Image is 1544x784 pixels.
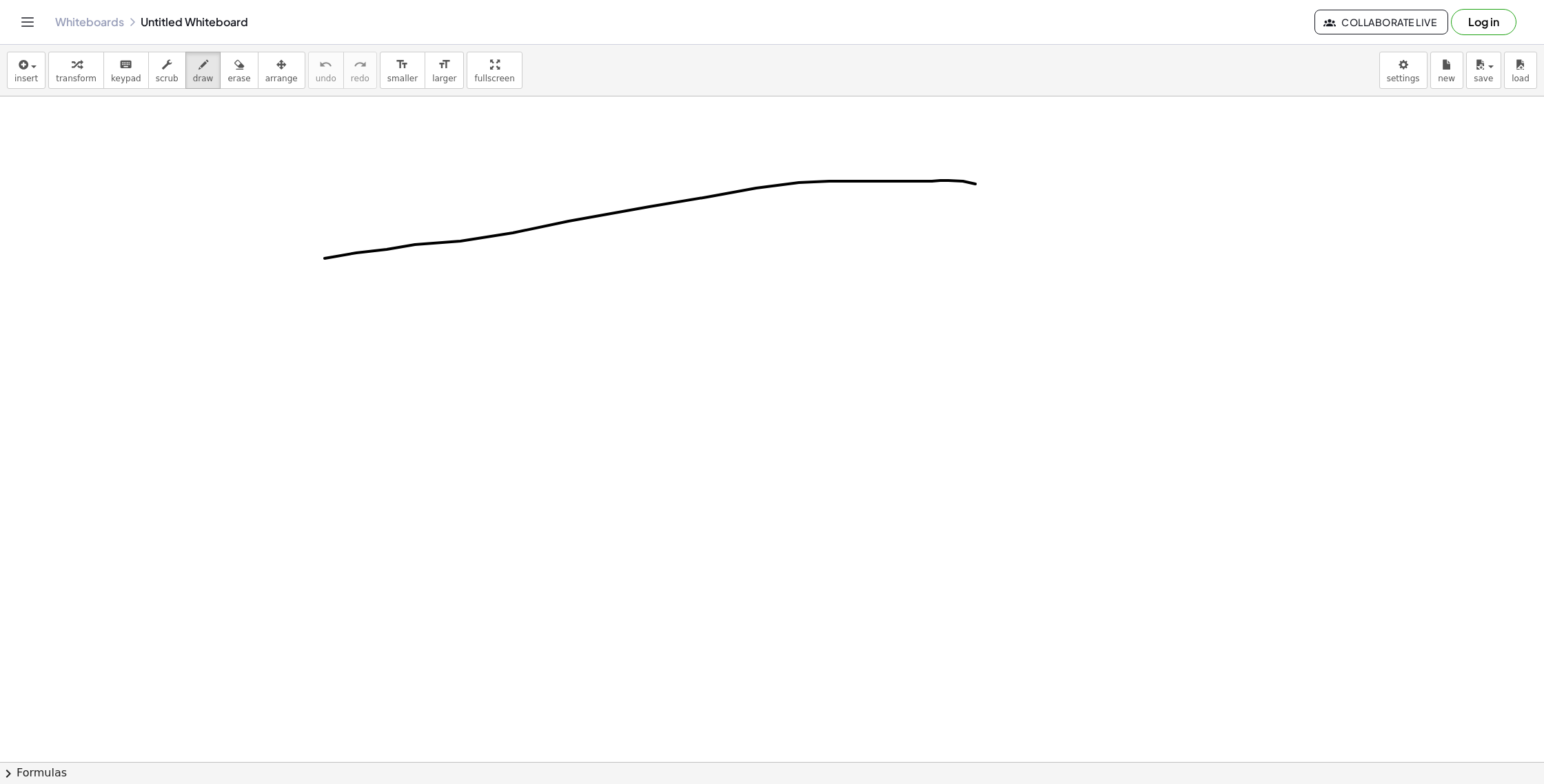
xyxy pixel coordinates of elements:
[156,74,179,83] span: scrub
[1466,52,1501,89] button: save
[1326,16,1436,28] span: Collaborate Live
[343,52,377,89] button: redoredo
[1314,10,1448,34] button: Collaborate Live
[1451,9,1516,35] button: Log in
[17,11,39,33] button: Toggle navigation
[148,52,186,89] button: scrub
[1438,74,1455,83] span: new
[220,52,258,89] button: erase
[14,74,38,83] span: insert
[425,52,464,89] button: format_sizelarger
[55,15,124,29] a: Whiteboards
[119,56,132,73] i: keyboard
[380,52,425,89] button: format_sizesmaller
[319,56,332,73] i: undo
[1379,52,1428,89] button: settings
[354,56,367,73] i: redo
[396,56,409,73] i: format_size
[111,74,141,83] span: keypad
[1512,74,1530,83] span: load
[265,74,298,83] span: arrange
[438,56,451,73] i: format_size
[227,74,250,83] span: erase
[467,52,522,89] button: fullscreen
[185,52,221,89] button: draw
[48,52,104,89] button: transform
[351,74,369,83] span: redo
[308,52,344,89] button: undoundo
[258,52,305,89] button: arrange
[193,74,214,83] span: draw
[387,74,418,83] span: smaller
[432,74,456,83] span: larger
[103,52,149,89] button: keyboardkeypad
[1387,74,1420,83] span: settings
[316,74,336,83] span: undo
[1430,52,1463,89] button: new
[7,52,45,89] button: insert
[1504,52,1537,89] button: load
[56,74,96,83] span: transform
[474,74,514,83] span: fullscreen
[1474,74,1493,83] span: save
